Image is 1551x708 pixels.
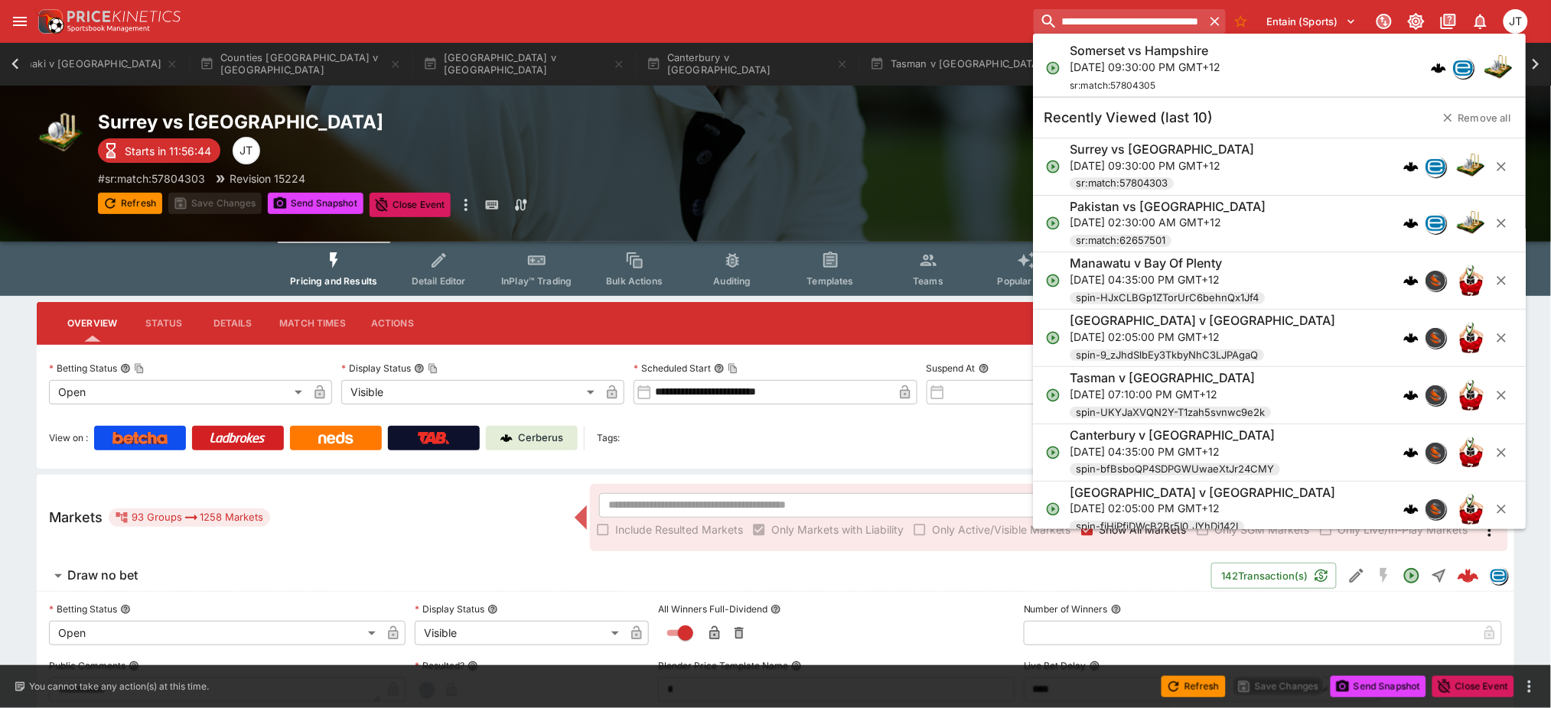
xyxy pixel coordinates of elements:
div: Joshua Thomson [233,137,260,164]
button: Display StatusCopy To Clipboard [414,363,425,374]
div: betradar [1490,567,1508,585]
h6: Manawatu v Bay Of Plenty [1070,255,1222,271]
div: betradar [1452,57,1474,79]
div: Visible [341,380,600,404]
img: sportingsolutions.jpeg [1426,385,1445,405]
img: sportingsolutions.jpeg [1426,271,1445,291]
svg: Open [1045,216,1061,231]
div: sportingsolutions [1425,327,1446,349]
img: sportingsolutions.jpeg [1426,442,1445,462]
button: Copy To Clipboard [728,363,738,374]
button: Actions [358,305,427,342]
div: 93 Groups 1258 Markets [115,508,264,527]
svg: Open [1045,502,1061,517]
a: Cerberus [486,426,578,450]
img: Ladbrokes [210,432,266,444]
span: sr:match:57804305 [1070,80,1155,91]
button: Connected to PK [1370,8,1398,35]
img: sportingsolutions.jpeg [1426,499,1445,519]
p: Display Status [341,362,411,375]
h6: Draw no bet [67,567,138,583]
a: 6676b12d-4971-4a1a-a27b-1c26b6409795 [1453,560,1484,591]
img: cricket.png [1455,151,1486,181]
span: sr:match:62657501 [1070,233,1171,248]
img: cricket.png [1483,53,1514,83]
p: Copy To Clipboard [98,171,205,187]
svg: Open [1045,60,1061,76]
p: [DATE] 04:35:00 PM GMT+12 [1070,443,1280,459]
label: View on : [49,426,88,450]
span: spin-9_zJhdSlbEy3TkbyNhC3LJPAgaQ [1070,348,1264,363]
svg: Open [1045,158,1061,174]
button: Public Comments [129,661,139,671]
span: spin-bfBsboQP4SDPGWUwaeXtJr24CMY [1070,462,1280,477]
h6: Canterbury v [GEOGRAPHIC_DATA] [1070,427,1275,443]
p: [DATE] 07:10:00 PM GMT+12 [1070,386,1271,402]
h6: Surrey vs [GEOGRAPHIC_DATA] [1070,141,1254,158]
button: Copy To Clipboard [134,363,145,374]
span: Pricing and Results [290,275,377,287]
h6: [GEOGRAPHIC_DATA] v [GEOGRAPHIC_DATA] [1070,313,1335,329]
button: [GEOGRAPHIC_DATA] v [GEOGRAPHIC_DATA] [414,43,634,86]
h6: Pakistan vs [GEOGRAPHIC_DATA] [1070,198,1266,214]
button: Draw no bet [37,560,1211,591]
div: sportingsolutions [1425,499,1446,520]
button: Select Tenant [1258,9,1366,34]
button: Canterbury v [GEOGRAPHIC_DATA] [637,43,858,86]
button: Status [129,305,198,342]
div: Event type filters [278,242,1272,296]
div: Open [49,621,381,645]
img: betradar.png [1426,156,1445,176]
img: betradar.png [1453,58,1473,78]
p: Live Bet Delay [1024,659,1087,672]
button: Suspend At [979,363,989,374]
div: Open [49,380,308,404]
button: Betting StatusCopy To Clipboard [120,363,131,374]
div: cerberus [1403,388,1419,403]
img: logo-cerberus.svg [1403,158,1419,174]
img: logo-cerberus--red.svg [1458,565,1479,586]
span: sr:match:57804303 [1070,176,1174,191]
button: Close Event [1432,676,1514,697]
p: Scheduled Start [634,362,711,375]
p: [DATE] 02:30:00 AM GMT+12 [1070,214,1266,230]
button: Details [198,305,267,342]
button: Overview [55,305,129,342]
span: Detail Editor [412,275,466,287]
p: Betting Status [49,602,117,615]
button: Live Bet Delay [1090,661,1100,671]
button: 142Transaction(s) [1211,563,1337,589]
div: Joshua Thomson [1504,9,1528,34]
button: Close Event [370,193,451,217]
p: You cannot take any action(s) at this time. [29,680,209,693]
button: SGM Disabled [1370,562,1398,589]
img: Cerberus [500,432,513,444]
h6: [GEOGRAPHIC_DATA] v [GEOGRAPHIC_DATA] [1070,484,1335,500]
div: betradar [1425,155,1446,177]
button: Scheduled StartCopy To Clipboard [714,363,725,374]
svg: More [1481,521,1499,540]
img: sportingsolutions.jpeg [1426,328,1445,348]
span: Show All Markets [1100,521,1187,537]
div: betradar [1425,213,1446,234]
span: InPlay™ Trading [501,275,572,287]
button: more [1520,677,1539,696]
img: logo-cerberus.svg [1403,502,1419,517]
button: Tasman v [GEOGRAPHIC_DATA] [861,43,1069,86]
img: rugby_union.png [1455,265,1486,296]
button: Copy To Clipboard [428,363,438,374]
img: PriceKinetics [67,11,181,22]
button: Blender Price Template Name [791,661,802,671]
button: Number of Winners [1111,604,1122,615]
span: Only Active/Visible Markets [932,521,1071,537]
img: rugby_union.png [1455,494,1486,525]
span: Teams [913,275,943,287]
svg: Open [1045,444,1061,460]
span: Only SGM Markets [1215,521,1310,537]
h5: Recently Viewed (last 10) [1044,109,1213,126]
p: Cerberus [519,430,564,446]
button: Notifications [1467,8,1494,35]
img: betradar.png [1426,213,1445,233]
h2: Copy To Clipboard [98,110,806,134]
div: cerberus [1431,60,1446,76]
